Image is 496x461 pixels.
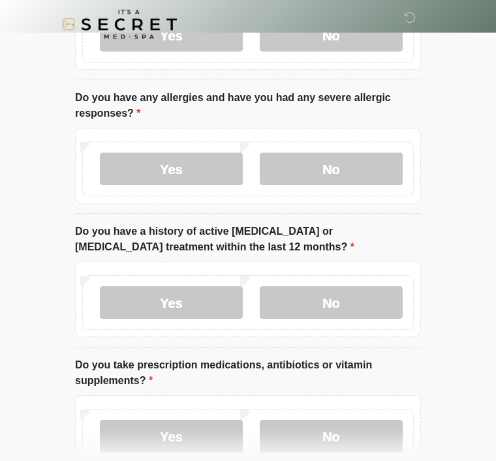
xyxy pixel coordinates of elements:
[75,91,421,122] label: Do you have any allergies and have you had any severe allergic responses?
[260,421,403,453] label: No
[62,10,177,39] img: It's A Secret Med Spa Logo
[75,358,421,389] label: Do you take prescription medications, antibiotics or vitamin supplements?
[100,287,243,320] label: Yes
[75,224,421,256] label: Do you have a history of active [MEDICAL_DATA] or [MEDICAL_DATA] treatment within the last 12 mon...
[260,287,403,320] label: No
[260,153,403,186] label: No
[100,153,243,186] label: Yes
[100,421,243,453] label: Yes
